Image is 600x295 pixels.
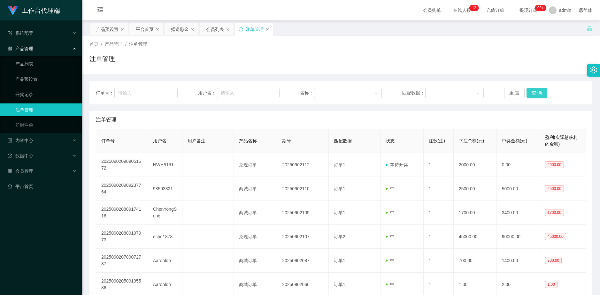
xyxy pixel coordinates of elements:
a: 产品预设置 [15,73,77,86]
span: 注单管理 [129,42,147,47]
a: 工作台代理端 [8,8,60,13]
span: 会员管理 [8,169,33,174]
span: 产品管理 [8,46,33,51]
span: 用户名 [153,138,166,143]
td: 202509020709072737 [96,249,148,273]
sup: 1046 [535,5,546,11]
span: 匹配数据 [334,138,352,143]
td: 202509020909051572 [96,153,148,177]
td: 兑现订单 [234,225,277,249]
td: 1700.00 [454,201,497,225]
div: 会员列表 [206,23,224,35]
span: 期号 [282,138,291,143]
span: 订单1 [334,186,345,191]
td: 2500.00 [454,177,497,201]
i: 图标: close [191,28,195,32]
input: 请输入 [114,88,178,98]
i: 图标: close [156,28,159,32]
span: 系统配置 [8,31,33,36]
div: 产品预设置 [96,23,119,35]
span: / [101,42,102,47]
span: 数据中心 [8,153,33,158]
i: 图标: close [265,28,269,32]
td: 商城订单 [234,201,277,225]
i: 图标: sync [239,27,243,32]
span: 1700.00 [545,209,564,216]
button: 重 置 [504,88,525,98]
span: 中 [386,282,395,287]
div: 平台首页 [136,23,154,35]
i: 图标: close [226,28,230,32]
td: 202509020809197973 [96,225,148,249]
span: 充值订单 [483,8,507,12]
i: 图标: appstore-o [8,46,12,51]
span: 700.00 [545,257,562,264]
span: 2500.00 [545,185,564,192]
i: 图标: close [120,28,124,32]
i: 图标: unlock [587,26,592,32]
h1: 工作台代理端 [22,0,60,21]
a: 产品列表 [15,57,77,70]
span: 产品管理 [105,42,123,47]
i: 图标: global [579,8,583,12]
td: Aaronloh [148,249,182,273]
td: NWH5151 [148,153,182,177]
td: 1400.00 [497,249,540,273]
div: 赠送彩金 [171,23,189,35]
td: ChenYongSeng [148,201,182,225]
i: 图标: check-circle-o [8,154,12,158]
span: 中 [386,234,395,239]
i: 图标: down [374,91,378,95]
td: 1 [424,153,454,177]
td: 2000.00 [454,153,497,177]
td: 20250902110 [277,177,329,201]
td: 20250902112 [277,153,329,177]
td: 5000.00 [497,177,540,201]
td: 1 [424,249,454,273]
span: 在线人数 [450,8,474,12]
td: 1 [424,201,454,225]
a: 图标: dashboard平台首页 [8,180,77,193]
span: 订单1 [334,282,345,287]
td: 20250902107 [277,225,329,249]
i: 图标: setting [590,66,597,73]
td: 45000.00 [454,225,497,249]
span: 首页 [89,42,98,47]
div: 注单管理 [246,23,264,35]
span: 中奖金额(元) [502,138,527,143]
span: 注数(注) [429,138,445,143]
span: 用户备注 [188,138,205,143]
span: 提现订单 [516,8,541,12]
td: 1 [424,177,454,201]
td: 商城订单 [234,177,277,201]
td: 202509020909237764 [96,177,148,201]
a: 注单管理 [15,103,77,116]
input: 请输入 [217,88,280,98]
p: 1 [472,5,474,11]
td: 兑现订单 [234,153,277,177]
span: 订单1 [334,210,345,215]
span: 订单2 [334,234,345,239]
td: 98593821 [148,177,182,201]
span: 订单1 [334,258,345,263]
a: 即时注单 [15,119,77,132]
img: logo.9652507e.png [8,6,18,15]
i: 图标: menu-fold [89,0,111,21]
span: 状态 [386,138,395,143]
span: 内容中心 [8,138,33,143]
span: 中 [386,186,395,191]
i: 图标: table [8,169,12,173]
span: 名称： [300,90,314,96]
td: 700.00 [454,249,497,273]
p: 2 [474,5,476,11]
span: 订单号 [101,138,115,143]
td: 3400.00 [497,201,540,225]
sup: 12 [469,5,479,11]
span: 下注总额(元) [459,138,484,143]
span: 产品名称 [239,138,257,143]
td: echu1878 [148,225,182,249]
span: 用户名： [198,90,217,96]
button: 查 询 [527,88,547,98]
td: 商城订单 [234,249,277,273]
td: 1 [424,225,454,249]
